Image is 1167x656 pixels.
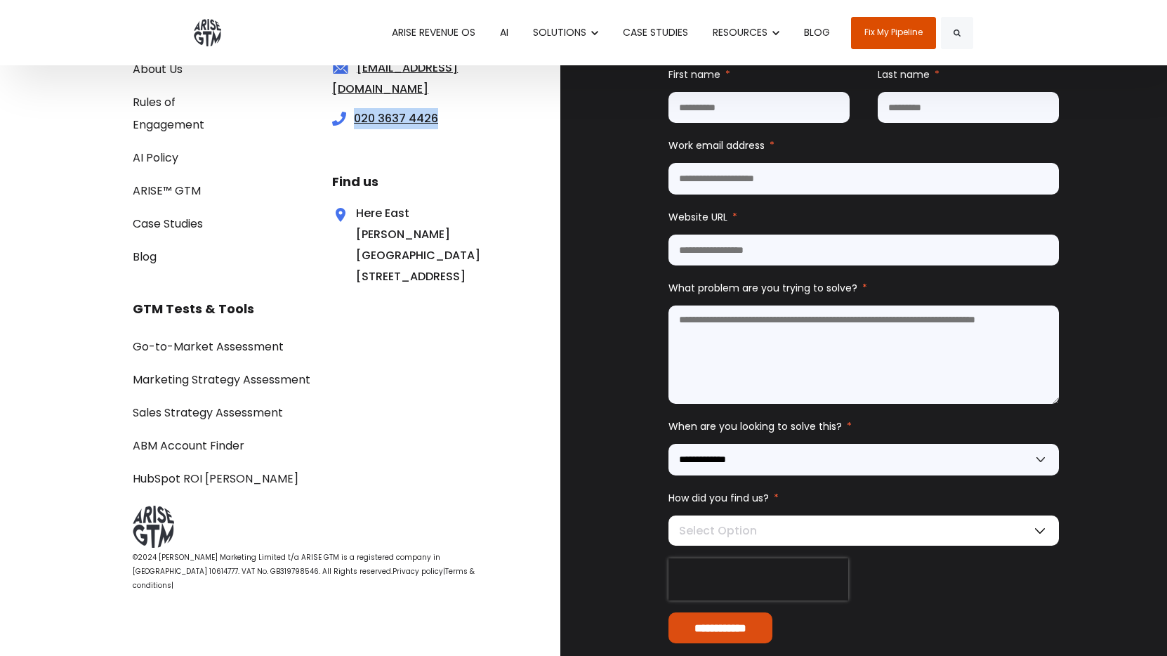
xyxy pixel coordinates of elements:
[133,552,440,577] span: ©2024 [PERSON_NAME] Marketing Limited t/a ARISE GTM is a registered company in [GEOGRAPHIC_DATA] ...
[443,566,445,577] span: |
[713,25,767,39] span: RESOURCES
[668,491,769,505] span: How did you find us?
[133,506,174,548] img: ARISE GTM logo grey
[354,110,438,126] a: 020 3637 4426
[133,61,183,77] a: About Us
[533,25,534,26] span: Show submenu for SOLUTIONS
[668,138,765,152] span: Work email address
[332,60,458,97] a: [EMAIL_ADDRESS][DOMAIN_NAME]
[133,94,204,133] a: Rules of Engagement
[533,25,586,39] span: SOLUTIONS
[668,67,720,81] span: First name
[133,372,310,388] a: Marketing Strategy Assessment
[668,281,857,295] span: What problem are you trying to solve?
[941,17,973,49] button: Search
[133,335,494,490] div: Navigation Menu
[133,249,157,265] a: Blog
[133,438,244,454] a: ABM Account Finder
[851,17,936,49] a: Fix My Pipeline
[332,171,494,192] h3: Find us
[133,183,201,199] a: ARISE™ GTM
[668,558,848,601] iframe: reCAPTCHA
[878,67,930,81] span: Last name
[133,299,494,320] h3: GTM Tests & Tools
[133,566,475,591] a: Terms & conditions
[668,419,842,433] span: When are you looking to solve this?
[194,19,221,46] img: ARISE GTM logo grey
[133,216,203,232] a: Case Studies
[133,339,284,355] a: Go-to-Market Assessment
[133,471,298,487] a: HubSpot ROI [PERSON_NAME]
[133,150,178,166] a: AI Policy
[332,203,446,287] div: Here East [PERSON_NAME] [GEOGRAPHIC_DATA][STREET_ADDRESS]
[668,516,1059,546] div: Select Option
[133,405,283,421] a: Sales Strategy Assessment
[668,210,727,224] span: Website URL
[133,551,494,593] div: |
[133,58,248,268] div: Navigation Menu
[393,566,443,577] a: Privacy policy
